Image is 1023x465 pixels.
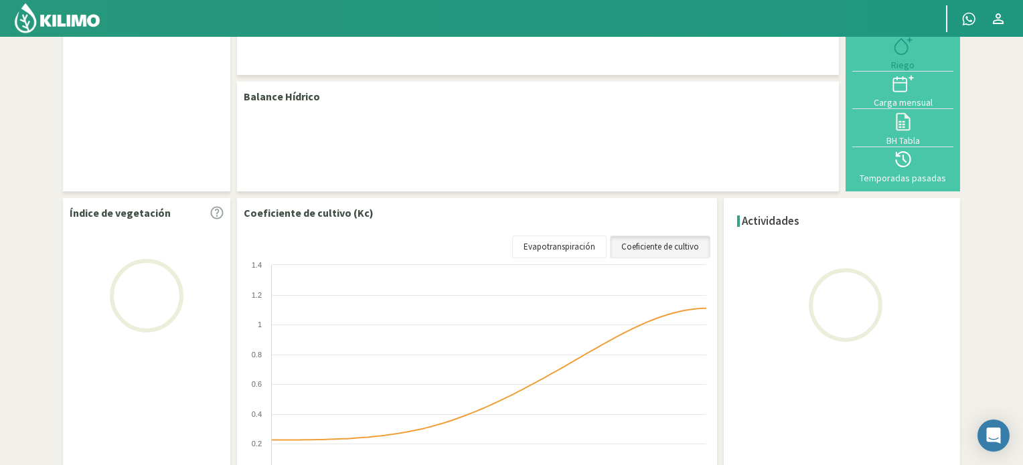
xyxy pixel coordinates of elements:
text: 1.2 [252,291,262,299]
text: 0.2 [252,440,262,448]
img: Loading... [779,238,913,372]
div: Riego [856,60,949,70]
div: BH Tabla [856,136,949,145]
p: Coeficiente de cultivo (Kc) [244,205,374,221]
a: Evapotranspiración [512,236,607,258]
button: Riego [852,33,953,71]
text: 1.4 [252,261,262,269]
div: Temporadas pasadas [856,173,949,183]
text: 0.6 [252,380,262,388]
button: BH Tabla [852,109,953,147]
img: Loading... [80,229,214,363]
p: Balance Hídrico [244,88,320,104]
a: Coeficiente de cultivo [610,236,710,258]
h4: Actividades [742,215,799,227]
button: Carga mensual [852,72,953,109]
p: Índice de vegetación [70,205,171,221]
text: 1 [258,320,262,329]
text: 0.8 [252,351,262,359]
div: Open Intercom Messenger [977,420,1010,452]
text: 0.4 [252,410,262,418]
button: Temporadas pasadas [852,147,953,185]
img: Kilimo [13,2,101,34]
div: Carga mensual [856,98,949,107]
